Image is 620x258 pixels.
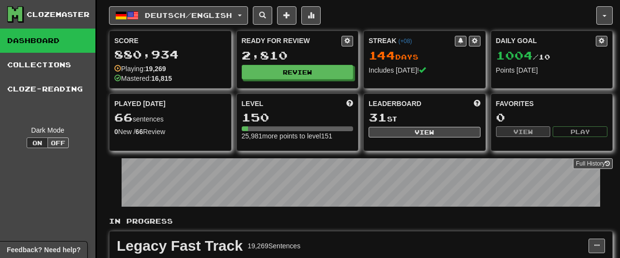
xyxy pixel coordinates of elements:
[369,49,480,62] div: Day s
[369,65,480,75] div: Includes [DATE]!
[369,36,455,46] div: Streak
[496,99,608,108] div: Favorites
[7,125,88,135] div: Dark Mode
[242,65,354,79] button: Review
[474,99,480,108] span: This week in points, UTC
[242,36,342,46] div: Ready for Review
[114,99,166,108] span: Played [DATE]
[114,110,133,124] span: 66
[369,110,387,124] span: 31
[496,126,551,137] button: View
[109,216,613,226] p: In Progress
[553,126,607,137] button: Play
[369,127,480,137] button: View
[242,99,263,108] span: Level
[496,36,596,46] div: Daily Goal
[242,111,354,123] div: 150
[242,131,354,141] div: 25,981 more points to level 151
[27,10,90,19] div: Clozemaster
[114,36,226,46] div: Score
[114,48,226,61] div: 880,934
[117,239,243,253] div: Legacy Fast Track
[496,53,550,61] span: / 10
[573,158,613,169] a: Full History
[398,38,412,45] a: (+08)
[496,65,608,75] div: Points [DATE]
[151,75,172,82] strong: 16,815
[109,6,248,25] button: Deutsch/English
[7,245,80,255] span: Open feedback widget
[114,64,166,74] div: Playing:
[114,111,226,124] div: sentences
[253,6,272,25] button: Search sentences
[242,49,354,61] div: 2,810
[114,127,226,137] div: New / Review
[496,111,608,123] div: 0
[496,48,533,62] span: 1004
[248,241,300,251] div: 19,269 Sentences
[277,6,296,25] button: Add sentence to collection
[145,65,166,73] strong: 19,269
[369,48,395,62] span: 144
[136,128,143,136] strong: 66
[145,11,232,19] span: Deutsch / English
[301,6,321,25] button: More stats
[369,111,480,124] div: st
[114,74,172,83] div: Mastered:
[114,128,118,136] strong: 0
[27,137,48,148] button: On
[369,99,421,108] span: Leaderboard
[47,137,69,148] button: Off
[346,99,353,108] span: Score more points to level up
